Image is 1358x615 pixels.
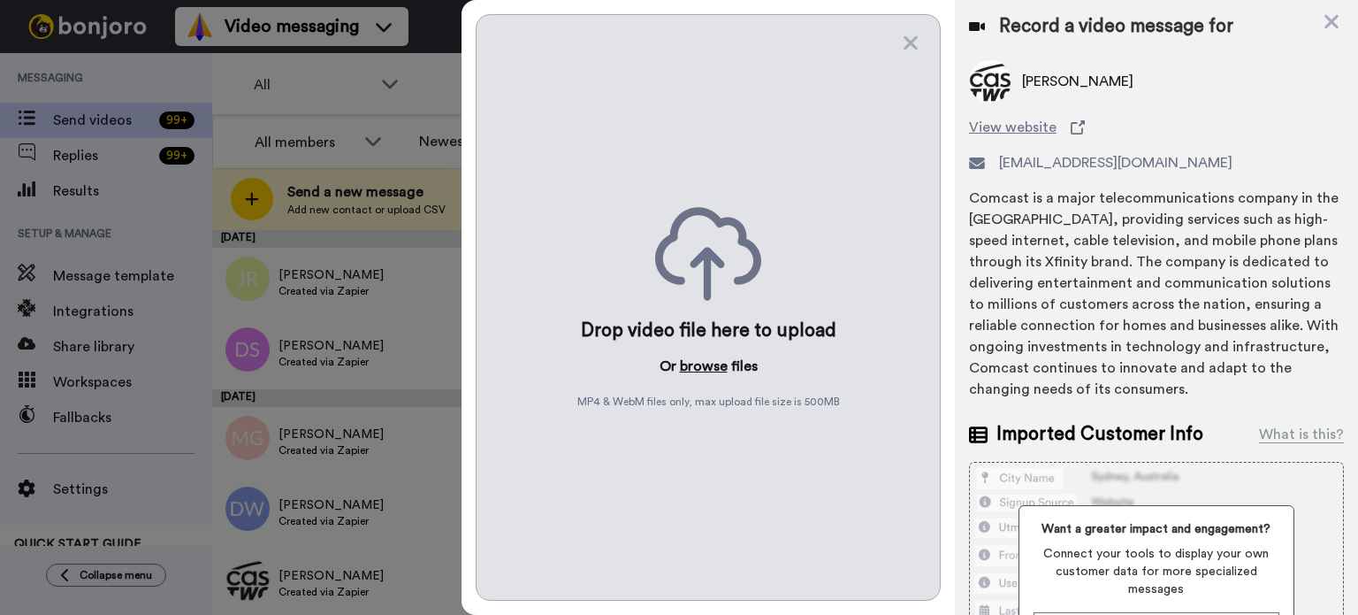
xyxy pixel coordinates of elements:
[969,117,1057,138] span: View website
[999,152,1232,173] span: [EMAIL_ADDRESS][DOMAIN_NAME]
[969,188,1344,400] div: Comcast is a major telecommunications company in the [GEOGRAPHIC_DATA], providing services such a...
[969,117,1344,138] a: View website
[1259,424,1344,445] div: What is this?
[1034,520,1279,538] span: Want a greater impact and engagement?
[660,356,758,377] p: Or files
[581,319,836,343] div: Drop video file here to upload
[577,395,840,409] span: MP4 & WebM files only, max upload file size is 500 MB
[1034,545,1279,598] span: Connect your tools to display your own customer data for more specialized messages
[680,356,728,377] button: browse
[996,421,1203,448] span: Imported Customer Info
